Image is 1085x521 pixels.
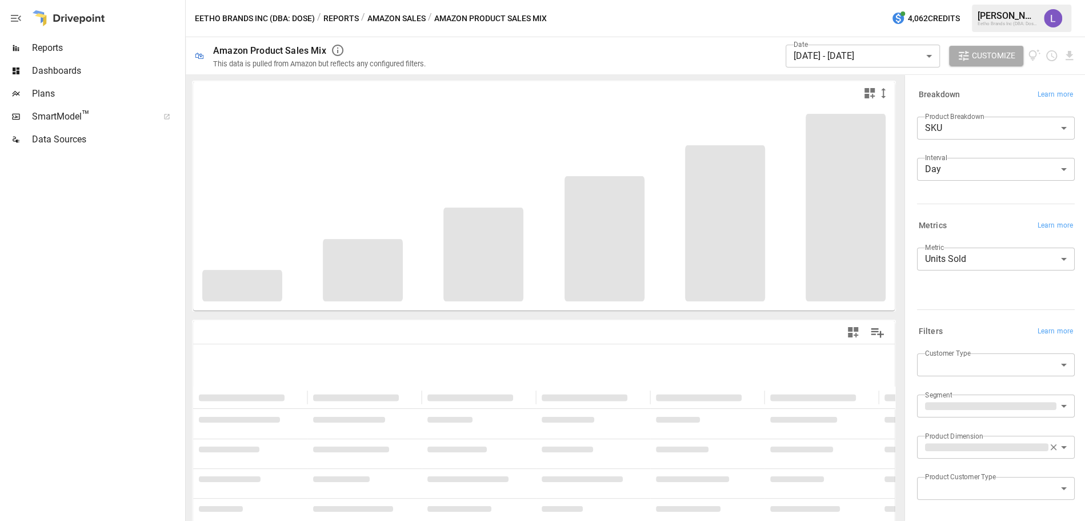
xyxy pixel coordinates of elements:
[1045,49,1058,62] button: Schedule report
[786,45,940,67] div: [DATE] - [DATE]
[367,11,426,26] button: Amazon Sales
[1038,89,1073,101] span: Learn more
[919,220,947,232] h6: Metrics
[1038,326,1073,337] span: Learn more
[908,11,960,26] span: 4,062 Credits
[925,242,944,252] label: Metric
[32,133,183,146] span: Data Sources
[949,46,1023,66] button: Customize
[978,21,1037,26] div: Eetho Brands Inc (DBA: Dose)
[857,389,873,405] button: Sort
[1044,9,1062,27] img: Lindsay North
[32,41,183,55] span: Reports
[925,431,983,441] label: Product Dimension
[1037,2,1069,34] button: Lindsay North
[1063,49,1076,62] button: Download report
[925,112,984,121] label: Product Breakdown
[32,64,183,78] span: Dashboards
[887,8,964,29] button: 4,062Credits
[32,87,183,101] span: Plans
[925,348,971,358] label: Customer Type
[917,117,1075,140] div: SKU
[428,11,432,26] div: /
[514,389,530,405] button: Sort
[925,153,947,162] label: Interval
[286,389,302,405] button: Sort
[925,390,952,400] label: Segment
[82,108,90,122] span: ™
[864,320,890,345] button: Manage Columns
[743,389,759,405] button: Sort
[628,389,644,405] button: Sort
[919,325,943,338] h6: Filters
[195,11,315,26] button: Eetho Brands Inc (DBA: Dose)
[1038,220,1073,232] span: Learn more
[400,389,416,405] button: Sort
[917,248,1075,271] div: Units Sold
[919,89,960,101] h6: Breakdown
[978,10,1037,21] div: [PERSON_NAME]
[195,50,204,61] div: 🛍
[361,11,365,26] div: /
[925,472,996,482] label: Product Customer Type
[213,45,326,56] div: Amazon Product Sales Mix
[323,11,359,26] button: Reports
[917,158,1075,181] div: Day
[972,49,1015,63] span: Customize
[1028,46,1041,66] button: View documentation
[213,59,426,68] div: This data is pulled from Amazon but reflects any configured filters.
[794,39,808,49] label: Date
[32,110,151,124] span: SmartModel
[317,11,321,26] div: /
